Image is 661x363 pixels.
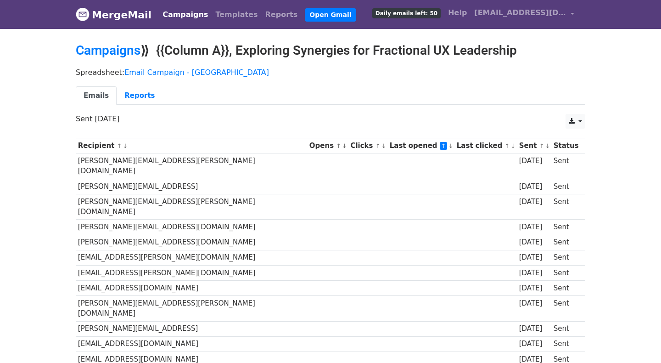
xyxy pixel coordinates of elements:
a: MergeMail [76,5,151,24]
td: [PERSON_NAME][EMAIL_ADDRESS][PERSON_NAME][DOMAIN_NAME] [76,194,307,220]
a: Emails [76,86,117,105]
div: [DATE] [519,283,549,294]
th: Clicks [348,138,387,153]
p: Spreadsheet: [76,68,585,77]
a: ↓ [448,142,454,149]
td: Sent [551,295,581,321]
td: Sent [551,280,581,295]
td: [PERSON_NAME][EMAIL_ADDRESS] [76,321,307,336]
th: Sent [517,138,551,153]
a: ↓ [381,142,386,149]
th: Opens [307,138,348,153]
a: ↓ [123,142,128,149]
td: Sent [551,336,581,352]
th: Status [551,138,581,153]
h2: ⟫ {{Column A}}, Exploring Synergies for Fractional UX Leadership [76,43,585,58]
a: ↑ [440,142,448,150]
td: [PERSON_NAME][EMAIL_ADDRESS][DOMAIN_NAME] [76,220,307,235]
div: [DATE] [519,156,549,166]
div: [DATE] [519,181,549,192]
div: [DATE] [519,222,549,233]
img: MergeMail logo [76,7,90,21]
a: ↓ [510,142,515,149]
a: ↓ [545,142,550,149]
td: Sent [551,220,581,235]
a: Email Campaign - [GEOGRAPHIC_DATA] [124,68,269,77]
a: ↑ [375,142,381,149]
th: Last clicked [454,138,517,153]
p: Sent [DATE] [76,114,585,124]
td: [EMAIL_ADDRESS][PERSON_NAME][DOMAIN_NAME] [76,250,307,265]
th: Recipient [76,138,307,153]
a: Campaigns [76,43,140,58]
td: [EMAIL_ADDRESS][PERSON_NAME][DOMAIN_NAME] [76,265,307,280]
a: ↑ [505,142,510,149]
span: [EMAIL_ADDRESS][DOMAIN_NAME] [474,7,566,18]
td: Sent [551,265,581,280]
a: Daily emails left: 50 [369,4,444,22]
td: [EMAIL_ADDRESS][DOMAIN_NAME] [76,336,307,352]
div: [DATE] [519,268,549,278]
td: [PERSON_NAME][EMAIL_ADDRESS] [76,179,307,194]
div: [DATE] [519,237,549,248]
div: [DATE] [519,298,549,309]
td: Sent [551,235,581,250]
a: Campaigns [159,6,212,24]
a: ↑ [336,142,341,149]
td: Sent [551,153,581,179]
a: ↑ [117,142,122,149]
td: [PERSON_NAME][EMAIL_ADDRESS][PERSON_NAME][DOMAIN_NAME] [76,153,307,179]
div: [DATE] [519,339,549,349]
td: [PERSON_NAME][EMAIL_ADDRESS][PERSON_NAME][DOMAIN_NAME] [76,295,307,321]
div: [DATE] [519,323,549,334]
td: Sent [551,250,581,265]
a: Templates [212,6,261,24]
td: [PERSON_NAME][EMAIL_ADDRESS][DOMAIN_NAME] [76,235,307,250]
a: Reports [117,86,162,105]
a: [EMAIL_ADDRESS][DOMAIN_NAME] [471,4,578,25]
a: ↓ [342,142,347,149]
div: [DATE] [519,252,549,263]
div: [DATE] [519,197,549,207]
td: Sent [551,321,581,336]
a: Open Gmail [305,8,356,22]
td: Sent [551,179,581,194]
span: Daily emails left: 50 [372,8,441,18]
td: [EMAIL_ADDRESS][DOMAIN_NAME] [76,280,307,295]
th: Last opened [387,138,454,153]
a: ↑ [539,142,544,149]
a: Reports [262,6,302,24]
a: Help [444,4,471,22]
td: Sent [551,194,581,220]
